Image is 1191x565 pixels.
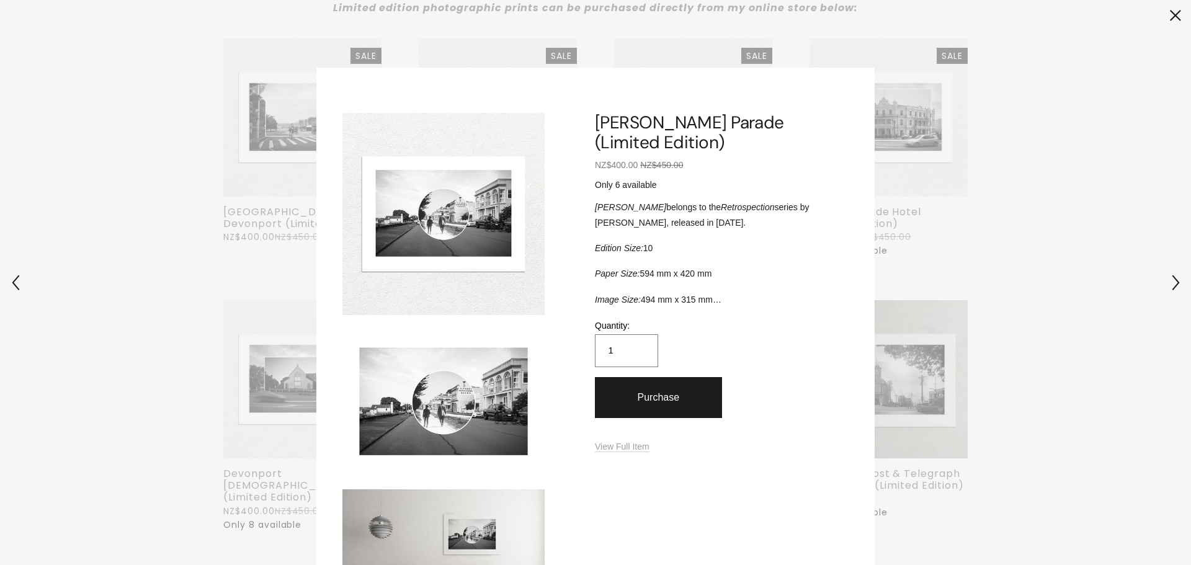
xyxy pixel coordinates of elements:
[595,200,849,231] p: belongs to the series by [PERSON_NAME], released in [DATE].
[8,275,24,290] button: Previous item
[1168,8,1184,24] button: Close quick view
[640,160,683,170] span: NZ$450.00
[1168,275,1184,290] button: Next item
[595,266,849,282] p: 594 mm x 420 mm
[595,377,722,418] button: Purchase
[721,202,774,212] em: Retrospection
[595,295,641,305] em: Image Size:
[595,442,649,452] a: View Full Item
[595,334,658,367] input: Quantity
[595,243,643,253] em: Edition Size:
[595,160,638,170] span: NZ$400.00
[595,292,849,308] p: 494 mm x 315 mm
[595,269,640,278] em: Paper Size:
[637,392,679,403] span: Purchase
[595,113,849,153] h3: [PERSON_NAME] Parade (Limited Edition)
[595,202,666,212] em: [PERSON_NAME]
[595,321,849,331] label: Quantity:
[595,180,849,190] div: Only 6 available
[595,241,849,256] p: 10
